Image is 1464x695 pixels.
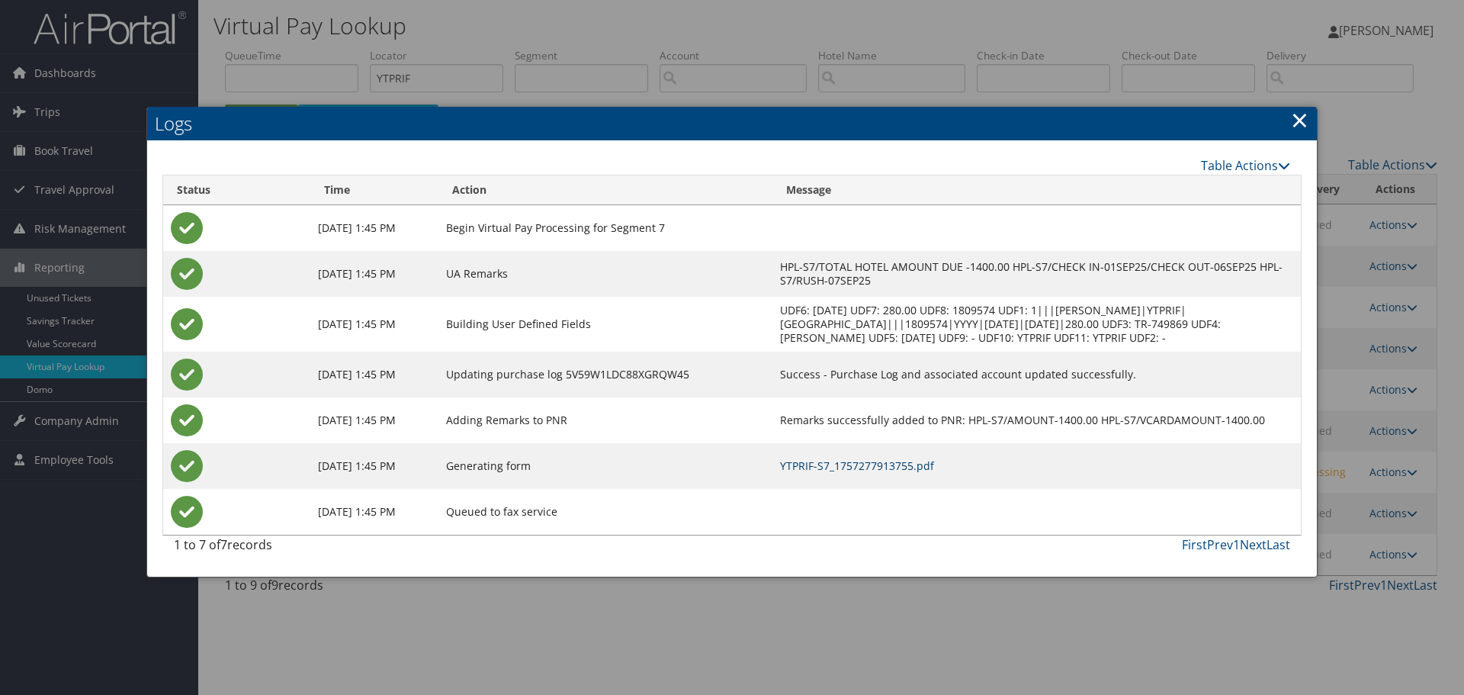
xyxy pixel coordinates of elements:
td: UDF6: [DATE] UDF7: 280.00 UDF8: 1809574 UDF1: 1|||[PERSON_NAME]|YTPRIF|[GEOGRAPHIC_DATA]|||180957... [772,297,1301,352]
td: Adding Remarks to PNR [438,397,772,443]
th: Action: activate to sort column ascending [438,175,772,205]
a: Table Actions [1201,157,1290,174]
td: Success - Purchase Log and associated account updated successfully. [772,352,1301,397]
td: Begin Virtual Pay Processing for Segment 7 [438,205,772,251]
a: Next [1240,536,1267,553]
td: [DATE] 1:45 PM [310,297,438,352]
td: [DATE] 1:45 PM [310,205,438,251]
a: Last [1267,536,1290,553]
th: Status: activate to sort column ascending [163,175,310,205]
td: Remarks successfully added to PNR: HPL-S7/AMOUNT-1400.00 HPL-S7/VCARDAMOUNT-1400.00 [772,397,1301,443]
a: YTPRIF-S7_1757277913755.pdf [780,459,934,473]
td: Generating form [438,443,772,489]
div: 1 to 7 of records [174,536,436,561]
td: [DATE] 1:45 PM [310,489,438,535]
td: [DATE] 1:45 PM [310,352,438,397]
td: [DATE] 1:45 PM [310,251,438,297]
td: [DATE] 1:45 PM [310,397,438,443]
span: 7 [220,536,227,553]
a: Prev [1207,536,1233,553]
td: Queued to fax service [438,489,772,535]
td: UA Remarks [438,251,772,297]
a: Close [1291,105,1308,135]
td: [DATE] 1:45 PM [310,443,438,489]
a: 1 [1233,536,1240,553]
th: Message: activate to sort column ascending [772,175,1301,205]
td: HPL-S7/TOTAL HOTEL AMOUNT DUE -1400.00 HPL-S7/CHECK IN-01SEP25/CHECK OUT-06SEP25 HPL-S7/RUSH-07SEP25 [772,251,1301,297]
a: First [1182,536,1207,553]
th: Time: activate to sort column ascending [310,175,438,205]
td: Building User Defined Fields [438,297,772,352]
td: Updating purchase log 5V59W1LDC88XGRQW45 [438,352,772,397]
h2: Logs [147,107,1317,140]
